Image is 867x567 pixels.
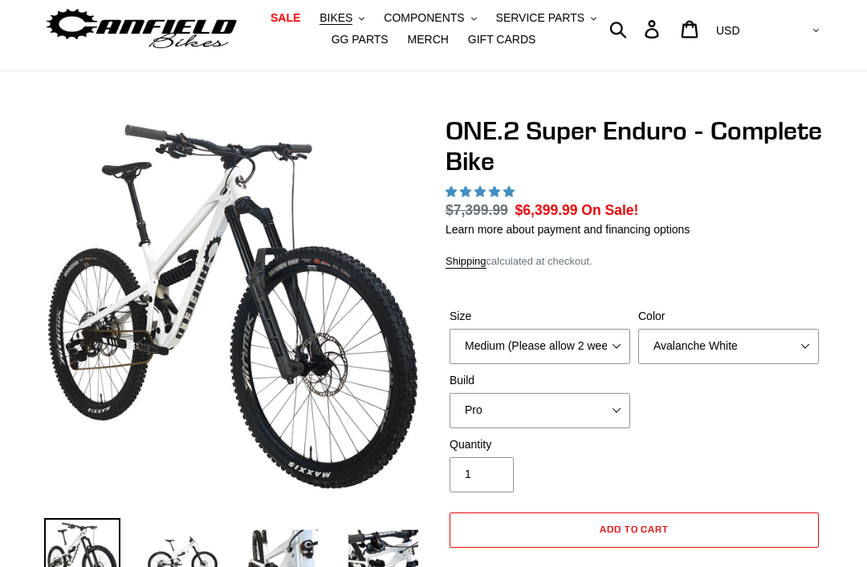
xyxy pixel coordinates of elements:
a: Learn more about payment and financing options [446,223,690,236]
s: $7,399.99 [446,202,508,218]
label: Size [450,308,630,325]
span: SERVICE PARTS [496,11,584,25]
span: GG PARTS [332,33,389,47]
a: GIFT CARDS [460,29,544,51]
label: Color [638,308,819,325]
a: GG PARTS [324,29,397,51]
button: SERVICE PARTS [488,7,604,29]
span: BIKES [320,11,352,25]
span: SALE [271,11,300,25]
span: Add to cart [600,523,670,535]
button: Add to cart [450,512,819,548]
h1: ONE.2 Super Enduro - Complete Bike [446,115,823,177]
span: 5.00 stars [446,185,518,198]
a: MERCH [400,29,457,51]
span: On Sale! [581,200,638,221]
label: Build [450,372,630,389]
img: Canfield Bikes [44,5,239,54]
label: Quantity [450,436,630,453]
div: calculated at checkout. [446,253,823,269]
span: $6,399.99 [515,202,578,218]
button: BIKES [311,7,372,29]
button: COMPONENTS [376,7,484,29]
span: MERCH [408,33,449,47]
a: Shipping [446,255,486,269]
span: COMPONENTS [384,11,464,25]
span: GIFT CARDS [468,33,536,47]
a: SALE [263,7,308,29]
